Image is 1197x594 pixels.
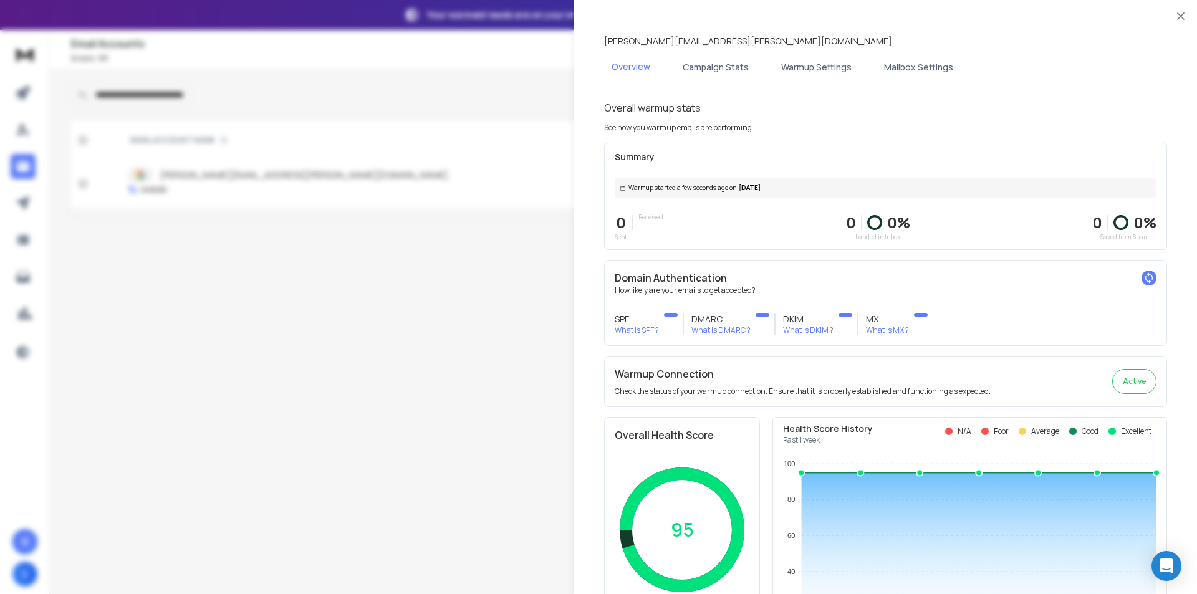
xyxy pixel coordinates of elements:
[783,435,873,445] p: Past 1 week
[1092,232,1156,242] p: Saved from Spam
[846,213,856,232] p: 0
[615,271,1156,285] h2: Domain Authentication
[846,232,910,242] p: Landed in Inbox
[994,426,1009,436] p: Poor
[604,35,892,47] p: [PERSON_NAME][EMAIL_ADDRESS][PERSON_NAME][DOMAIN_NAME]
[866,325,909,335] p: What is MX ?
[787,532,795,539] tspan: 60
[1092,212,1102,232] strong: 0
[783,313,834,325] h3: DKIM
[787,568,795,575] tspan: 40
[615,428,749,443] h2: Overall Health Score
[615,313,659,325] h3: SPF
[1151,551,1181,581] div: Open Intercom Messenger
[958,426,971,436] p: N/A
[615,232,627,242] p: Sent
[866,313,909,325] h3: MX
[604,53,658,82] button: Overview
[615,325,659,335] p: What is SPF ?
[783,325,834,335] p: What is DKIM ?
[615,151,1156,163] p: Summary
[628,183,736,193] span: Warmup started a few seconds ago on
[1121,426,1151,436] p: Excellent
[615,386,991,396] p: Check the status of your warmup connection. Ensure that it is properly established and functionin...
[1082,426,1098,436] p: Good
[691,313,751,325] h3: DMARC
[784,460,795,467] tspan: 100
[604,100,701,115] h1: Overall warmup stats
[604,123,752,133] p: See how you warmup emails are performing
[671,519,694,541] p: 95
[1112,369,1156,394] button: Active
[675,54,756,81] button: Campaign Stats
[1133,213,1156,232] p: 0 %
[783,423,873,435] p: Health Score History
[774,54,859,81] button: Warmup Settings
[787,496,795,503] tspan: 80
[615,285,1156,295] p: How likely are your emails to get accepted?
[877,54,961,81] button: Mailbox Settings
[615,213,627,232] p: 0
[615,366,991,381] h2: Warmup Connection
[638,213,663,222] p: Received
[691,325,751,335] p: What is DMARC ?
[615,178,1156,198] div: [DATE]
[887,213,910,232] p: 0 %
[1031,426,1059,436] p: Average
